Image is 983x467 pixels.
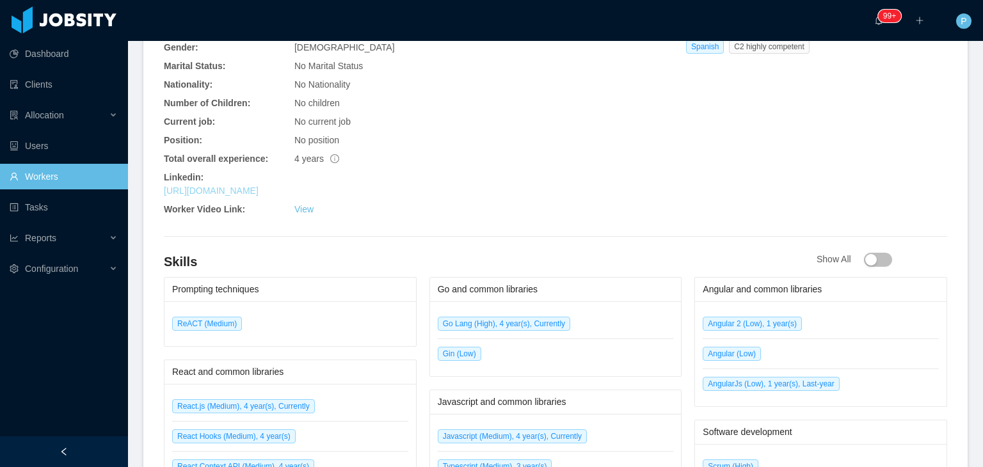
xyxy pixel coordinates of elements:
b: Current job: [164,116,215,127]
div: Prompting techniques [172,278,408,301]
div: Angular and common libraries [703,278,939,301]
b: Number of Children: [164,98,250,108]
b: Worker Video Link: [164,204,245,214]
i: icon: bell [874,16,883,25]
div: Javascript and common libraries [438,390,674,414]
b: Gender: [164,42,198,52]
span: C2 highly competent [729,40,809,54]
span: No current job [294,116,351,127]
span: Allocation [25,110,64,120]
span: No position [294,135,339,145]
span: Go Lang (High), 4 year(s), Currently [438,317,570,331]
b: Linkedin: [164,172,204,182]
span: Reports [25,233,56,243]
a: icon: auditClients [10,72,118,97]
span: Angular (Low) [703,347,761,361]
span: Javascript (Medium), 4 year(s), Currently [438,429,587,443]
span: No Nationality [294,79,350,90]
div: Software development [703,420,939,444]
span: React Hooks (Medium), 4 year(s) [172,429,296,443]
span: Spanish [686,40,724,54]
span: Gin (Low) [438,347,481,361]
i: icon: plus [915,16,924,25]
i: icon: line-chart [10,233,19,242]
span: Angular 2 (Low), 1 year(s) [703,317,802,331]
b: Nationality: [164,79,212,90]
h4: Skills [164,253,817,271]
span: AngularJs (Low), 1 year(s), Last-year [703,377,839,391]
b: Marital Status: [164,61,225,71]
i: icon: solution [10,111,19,120]
a: [URL][DOMAIN_NAME] [164,186,259,196]
span: Configuration [25,264,78,274]
span: 4 years [294,154,339,164]
span: React.js (Medium), 4 year(s), Currently [172,399,315,413]
i: icon: setting [10,264,19,273]
div: React and common libraries [172,360,408,384]
span: No children [294,98,340,108]
div: Go and common libraries [438,278,674,301]
a: icon: robotUsers [10,133,118,159]
span: P [961,13,966,29]
span: ReACT (Medium) [172,317,242,331]
span: Show All [817,254,892,264]
b: Position: [164,135,202,145]
a: icon: pie-chartDashboard [10,41,118,67]
a: View [294,204,314,214]
a: icon: userWorkers [10,164,118,189]
sup: 1739 [878,10,901,22]
b: Total overall experience: [164,154,268,164]
span: No Marital Status [294,61,363,71]
span: info-circle [330,154,339,163]
a: icon: profileTasks [10,194,118,220]
span: [DEMOGRAPHIC_DATA] [294,42,395,52]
